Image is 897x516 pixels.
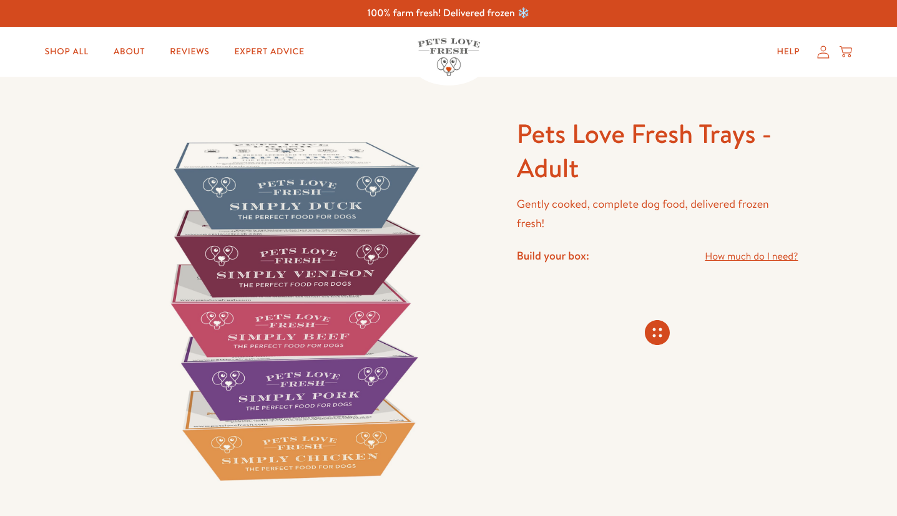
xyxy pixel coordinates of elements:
[767,39,810,64] a: Help
[418,38,480,76] img: Pets Love Fresh
[517,248,589,263] h4: Build your box:
[705,248,798,265] a: How much do I need?
[517,195,798,233] p: Gently cooked, complete dog food, delivered frozen fresh!
[225,39,315,64] a: Expert Advice
[99,117,487,504] img: Pets Love Fresh Trays - Adult
[517,117,798,185] h1: Pets Love Fresh Trays - Adult
[160,39,219,64] a: Reviews
[645,320,670,345] svg: Connecting store
[35,39,99,64] a: Shop All
[104,39,155,64] a: About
